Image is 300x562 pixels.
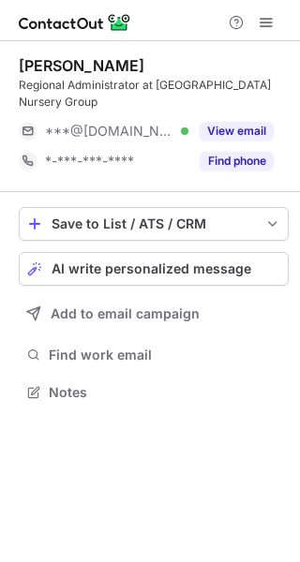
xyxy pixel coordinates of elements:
[19,297,289,331] button: Add to email campaign
[200,152,274,170] button: Reveal Button
[51,306,200,321] span: Add to email campaign
[45,123,174,140] span: ***@[DOMAIN_NAME]
[19,56,144,75] div: [PERSON_NAME]
[19,342,289,368] button: Find work email
[49,384,281,401] span: Notes
[52,216,256,231] div: Save to List / ATS / CRM
[19,252,289,286] button: AI write personalized message
[49,347,281,363] span: Find work email
[52,261,251,276] span: AI write personalized message
[200,122,274,140] button: Reveal Button
[19,11,131,34] img: ContactOut v5.3.10
[19,379,289,406] button: Notes
[19,77,289,111] div: Regional Administrator at [GEOGRAPHIC_DATA] Nursery Group
[19,207,289,241] button: save-profile-one-click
